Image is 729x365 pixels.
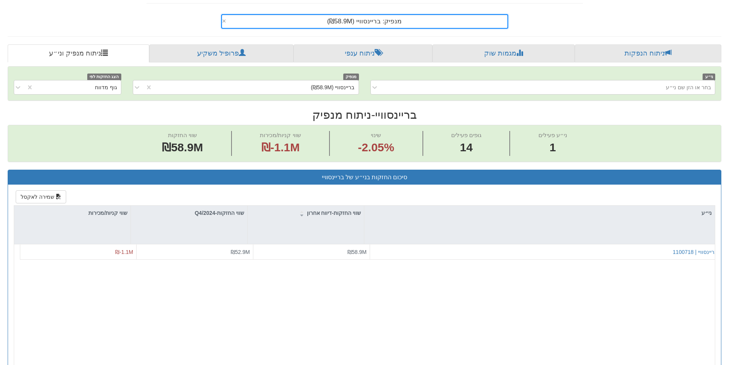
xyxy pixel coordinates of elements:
[222,15,228,28] span: Clear value
[14,206,130,220] div: שווי קניות/מכירות
[371,132,381,138] span: שינוי
[451,139,481,156] span: 14
[358,139,394,156] span: -2.05%
[451,132,481,138] span: גופים פעילים
[673,248,718,256] button: בריינסוויי | 1100718
[703,74,715,80] span: ני״ע
[261,141,300,154] span: ₪-1.1M
[14,174,715,181] h3: סיכום החזקות בני״ע של בריינסוויי
[343,74,359,80] span: מנפיק
[231,249,250,255] span: ₪52.9M
[248,206,364,220] div: שווי החזקות-דיווח אחרון
[162,141,203,154] span: ₪58.9M
[260,132,301,138] span: שווי קניות/מכירות
[222,18,226,25] span: ×
[538,139,567,156] span: 1
[311,83,354,91] div: בריינסוויי (₪58.9M)
[538,132,567,138] span: ני״ע פעילים
[575,44,721,63] a: ניתוח הנפקות
[8,108,721,121] h2: בריינסוויי - ניתוח מנפיק
[8,44,149,63] a: ניתוח מנפיק וני״ע
[115,249,133,255] span: ₪-1.1M
[95,83,117,91] div: גוף מדווח
[666,83,711,91] div: בחר או הזן שם ני״ע
[294,44,432,63] a: ניתוח ענפי
[16,190,66,203] button: שמירה לאקסל
[131,206,247,220] div: שווי החזקות-Q4/2024
[432,44,574,63] a: מגמות שוק
[327,18,402,25] span: מנפיק: ‏בריינסוויי ‎(₪58.9M)‎
[347,249,367,255] span: ₪58.9M
[87,74,121,80] span: הצג החזקות לפי
[364,206,715,220] div: ני״ע
[168,132,197,138] span: שווי החזקות
[149,44,293,63] a: פרופיל משקיע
